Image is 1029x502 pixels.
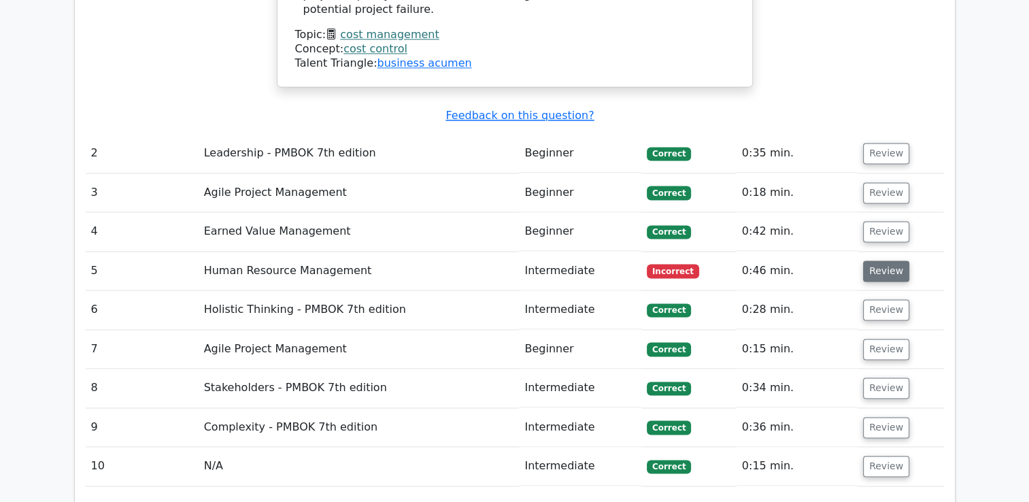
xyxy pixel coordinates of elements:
[647,147,691,161] span: Correct
[737,173,858,212] td: 0:18 min.
[863,221,909,242] button: Review
[295,42,735,56] div: Concept:
[519,212,641,251] td: Beginner
[519,252,641,290] td: Intermediate
[199,134,520,173] td: Leadership - PMBOK 7th edition
[647,420,691,434] span: Correct
[519,134,641,173] td: Beginner
[86,252,199,290] td: 5
[863,417,909,438] button: Review
[377,56,471,69] a: business acumen
[519,330,641,369] td: Beginner
[519,290,641,329] td: Intermediate
[295,28,735,42] div: Topic:
[199,330,520,369] td: Agile Project Management
[340,28,439,41] a: cost management
[737,212,858,251] td: 0:42 min.
[445,109,594,122] a: Feedback on this question?
[86,212,199,251] td: 4
[519,173,641,212] td: Beginner
[863,261,909,282] button: Review
[863,339,909,360] button: Review
[737,252,858,290] td: 0:46 min.
[86,447,199,486] td: 10
[737,134,858,173] td: 0:35 min.
[737,369,858,407] td: 0:34 min.
[863,299,909,320] button: Review
[86,369,199,407] td: 8
[647,186,691,199] span: Correct
[519,408,641,447] td: Intermediate
[863,182,909,203] button: Review
[863,456,909,477] button: Review
[647,460,691,473] span: Correct
[86,330,199,369] td: 7
[737,330,858,369] td: 0:15 min.
[863,378,909,399] button: Review
[737,290,858,329] td: 0:28 min.
[295,28,735,70] div: Talent Triangle:
[647,342,691,356] span: Correct
[343,42,407,55] a: cost control
[86,408,199,447] td: 9
[199,447,520,486] td: N/A
[647,264,699,278] span: Incorrect
[647,303,691,317] span: Correct
[737,447,858,486] td: 0:15 min.
[519,447,641,486] td: Intermediate
[86,134,199,173] td: 2
[199,252,520,290] td: Human Resource Management
[86,173,199,212] td: 3
[863,143,909,164] button: Review
[86,290,199,329] td: 6
[647,225,691,239] span: Correct
[199,212,520,251] td: Earned Value Management
[519,369,641,407] td: Intermediate
[647,382,691,395] span: Correct
[199,173,520,212] td: Agile Project Management
[199,408,520,447] td: Complexity - PMBOK 7th edition
[199,369,520,407] td: Stakeholders - PMBOK 7th edition
[737,408,858,447] td: 0:36 min.
[199,290,520,329] td: Holistic Thinking - PMBOK 7th edition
